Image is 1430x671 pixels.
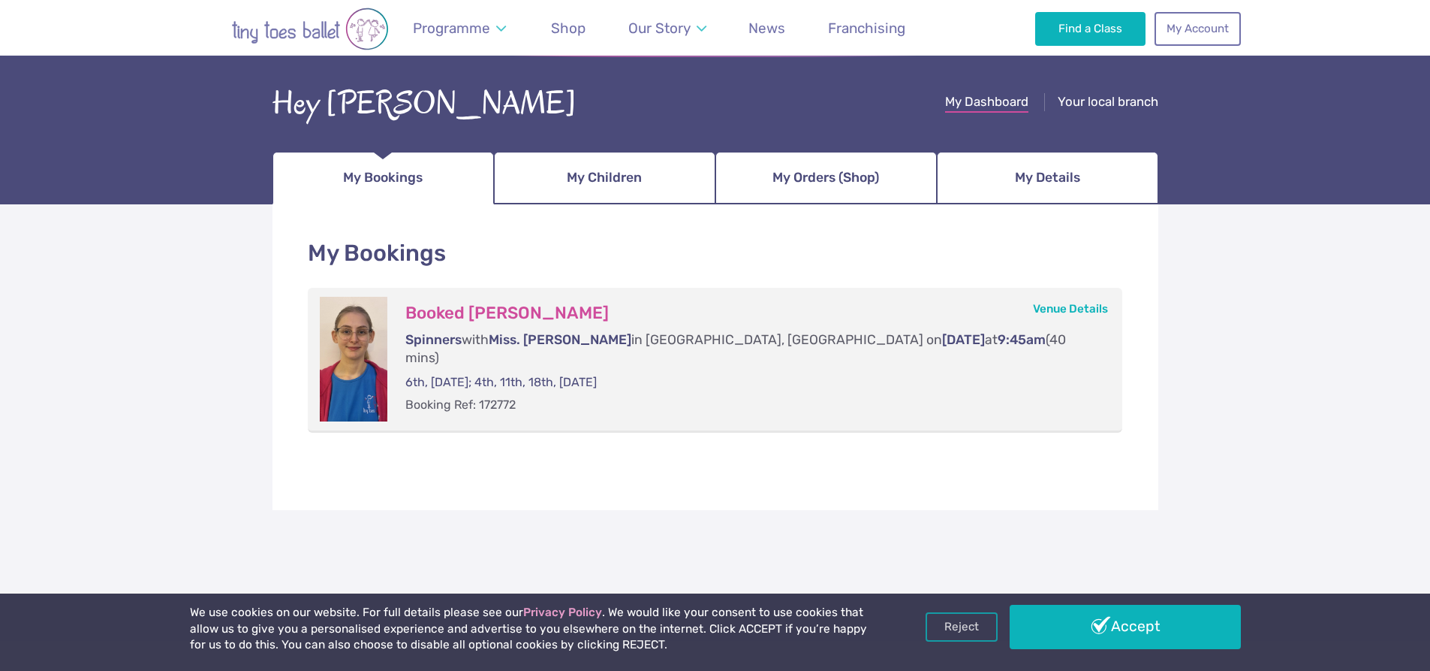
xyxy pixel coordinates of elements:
a: Find a Class [1035,12,1146,45]
span: Spinners [405,332,462,347]
a: My Account [1155,12,1240,45]
span: [DATE] [942,332,985,347]
span: Miss. [PERSON_NAME] [489,332,631,347]
a: My Children [494,152,715,204]
span: News [748,20,785,37]
div: Hey [PERSON_NAME] [272,80,577,127]
p: with in [GEOGRAPHIC_DATA], [GEOGRAPHIC_DATA] on at (40 mins) [405,331,1093,367]
a: Programme [406,11,513,46]
span: Our Story [628,20,691,37]
a: Franchising [821,11,913,46]
span: Programme [413,20,490,37]
span: 9:45am [998,332,1046,347]
a: News [742,11,793,46]
span: My Dashboard [945,94,1028,109]
span: Your local branch [1058,94,1158,109]
img: tiny toes ballet [190,8,430,50]
a: My Bookings [272,152,494,204]
span: Franchising [828,20,905,37]
a: Shop [544,11,593,46]
span: My Orders (Shop) [772,165,879,191]
a: My Orders (Shop) [715,152,937,204]
a: My Dashboard [945,94,1028,113]
p: Booking Ref: 172772 [405,397,1093,413]
span: My Bookings [343,165,423,191]
a: My Details [937,152,1158,204]
a: Accept [1010,605,1241,648]
span: Shop [551,20,586,37]
h3: Booked [PERSON_NAME] [405,303,1093,324]
span: My Children [567,165,642,191]
a: Reject [926,612,998,641]
a: Your local branch [1058,94,1158,113]
a: Privacy Policy [523,606,602,619]
h1: My Bookings [308,237,1123,270]
p: We use cookies on our website. For full details please see our . We would like your consent to us... [190,605,873,654]
a: Venue Details [1033,302,1108,316]
span: My Details [1015,165,1080,191]
p: 6th, [DATE]; 4th, 11th, 18th, [DATE] [405,374,1093,391]
a: Our Story [621,11,713,46]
